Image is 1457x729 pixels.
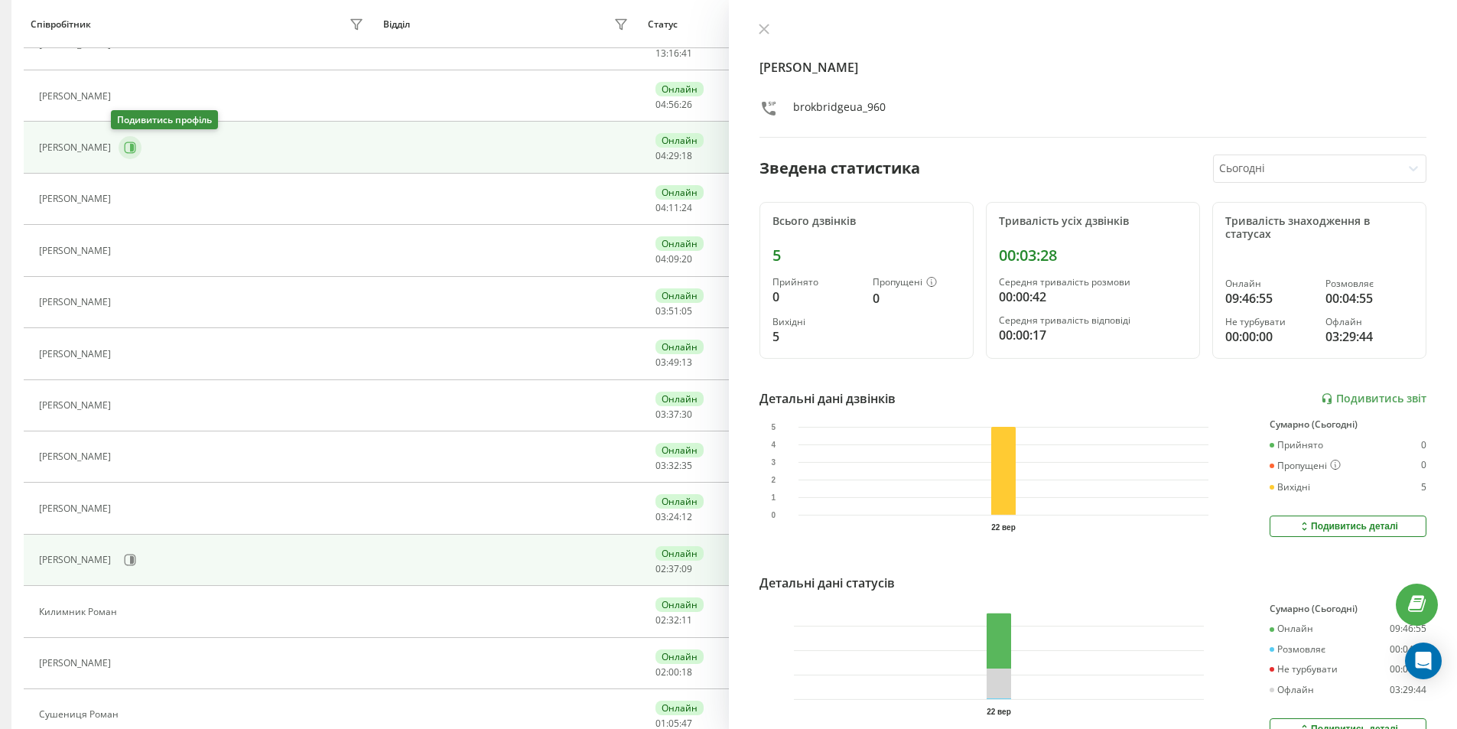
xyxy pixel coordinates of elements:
div: 00:04:55 [1390,644,1426,655]
span: 32 [668,459,679,472]
div: Розмовляє [1270,644,1325,655]
span: 37 [668,408,679,421]
span: 13 [655,47,666,60]
div: Офлайн [1270,685,1314,695]
span: 49 [668,356,679,369]
span: 35 [681,459,692,472]
span: 16 [668,47,679,60]
span: 30 [681,408,692,421]
span: 09 [668,252,679,265]
div: Середня тривалість відповіді [999,315,1187,326]
div: : : [655,512,692,522]
span: 04 [655,201,666,214]
div: : : [655,564,692,574]
div: 5 [1421,482,1426,493]
span: 05 [681,304,692,317]
div: [PERSON_NAME] [39,194,115,204]
button: Подивитись деталі [1270,516,1426,537]
div: Не турбувати [1225,317,1313,327]
div: Середня тривалість розмови [999,277,1187,288]
span: 03 [655,304,666,317]
span: 37 [668,562,679,575]
div: : : [655,461,692,471]
div: [PERSON_NAME] [39,91,115,102]
div: Подивитись профіль [111,110,218,129]
div: 03:29:44 [1390,685,1426,695]
div: [PERSON_NAME] [39,246,115,256]
span: 02 [655,562,666,575]
text: 5 [771,423,776,431]
div: : : [655,718,692,729]
div: 03:29:44 [1325,327,1413,346]
div: [PERSON_NAME] [39,555,115,565]
div: : : [655,203,692,213]
div: Прийнято [1270,440,1323,451]
div: : : [655,254,692,265]
span: 03 [655,510,666,523]
div: [PERSON_NAME] [39,400,115,411]
div: Онлайн [655,649,704,664]
div: : : [655,99,692,110]
div: Відділ [383,19,410,30]
div: Пропущені [1270,460,1341,472]
div: 5 [772,327,860,346]
div: 00:00:17 [999,326,1187,344]
div: Онлайн [655,494,704,509]
div: Онлайн [655,133,704,148]
span: 18 [681,666,692,679]
div: Онлайн [655,701,704,715]
div: [PERSON_NAME] [39,658,115,669]
div: Тривалість знаходження в статусах [1225,215,1413,241]
div: [PERSON_NAME] [39,349,115,360]
div: Онлайн [655,392,704,406]
div: 00:00:42 [999,288,1187,306]
span: 51 [668,304,679,317]
div: Онлайн [1270,623,1313,634]
span: 02 [655,666,666,679]
div: Пропущені [873,277,961,289]
span: 32 [668,613,679,626]
text: 22 вер [987,708,1011,716]
div: : : [655,615,692,626]
span: 20 [681,252,692,265]
div: : : [655,151,692,161]
div: : : [655,48,692,59]
div: : : [655,409,692,420]
span: 03 [655,459,666,472]
h4: [PERSON_NAME] [759,58,1427,76]
div: Статус [648,19,678,30]
div: [PERSON_NAME] [39,39,115,50]
div: Детальні дані статусів [759,574,895,592]
div: [PERSON_NAME] [39,297,115,308]
div: [PERSON_NAME] [39,451,115,462]
div: Подивитись деталі [1298,520,1398,532]
div: Вихідні [1270,482,1310,493]
span: 03 [655,356,666,369]
div: Детальні дані дзвінків [759,389,896,408]
div: Розмовляє [1325,278,1413,289]
div: Онлайн [655,236,704,251]
span: 04 [655,149,666,162]
text: 0 [771,511,776,519]
div: Сумарно (Сьогодні) [1270,604,1426,614]
div: Не турбувати [1270,664,1338,675]
span: 26 [681,98,692,111]
div: Сумарно (Сьогодні) [1270,419,1426,430]
span: 13 [681,356,692,369]
div: Зведена статистика [759,157,920,180]
div: 00:00:00 [1390,664,1426,675]
div: Сушениця Роман [39,709,122,720]
text: 1 [771,493,776,502]
div: Онлайн [655,597,704,612]
div: : : [655,357,692,368]
div: Килимник Роман [39,607,121,617]
div: brokbridgeua_960 [793,99,886,122]
span: 24 [681,201,692,214]
span: 00 [668,666,679,679]
text: 3 [771,458,776,467]
div: 09:46:55 [1390,623,1426,634]
div: Онлайн [655,340,704,354]
div: Онлайн [655,443,704,457]
span: 41 [681,47,692,60]
div: Вихідні [772,317,860,327]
